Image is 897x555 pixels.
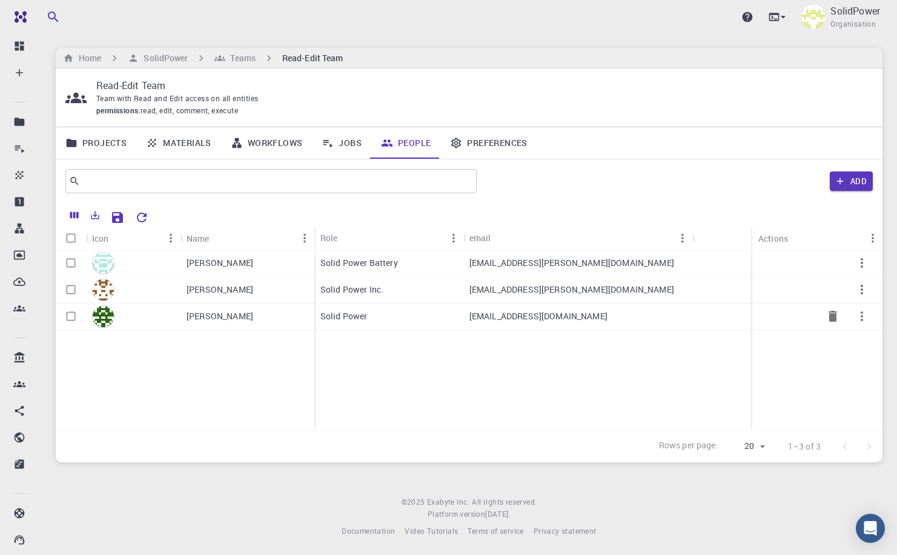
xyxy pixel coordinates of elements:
div: email [463,226,692,250]
h6: SolidPower [139,52,188,65]
button: Menu [444,228,463,248]
button: Remove [818,302,847,331]
button: Reset Explorer Settings [130,205,154,230]
p: [EMAIL_ADDRESS][PERSON_NAME][DOMAIN_NAME] [469,257,674,269]
nav: breadcrumb [61,52,345,65]
span: [DATE] . [485,509,511,519]
div: Name [187,227,210,250]
p: [PERSON_NAME] [187,310,253,322]
button: Sort [210,228,229,248]
button: Add [830,171,873,191]
a: Preferences [440,127,537,159]
button: Menu [863,228,882,248]
p: [PERSON_NAME] [187,284,253,296]
div: Role [314,226,463,250]
p: 1–3 of 3 [788,440,821,453]
a: Materials [136,127,221,159]
span: Support [25,8,69,19]
button: Sort [491,228,510,248]
span: Privacy statement [534,526,597,536]
span: read, edit, comment, execute [141,105,238,117]
button: Export [85,205,105,225]
a: Jobs [312,127,371,159]
button: Menu [161,228,180,248]
p: Read-Edit Team [96,78,863,93]
a: Video Tutorials [405,525,458,537]
a: Exabyte Inc. [427,496,469,508]
p: SolidPower [830,4,880,18]
img: avatar [92,252,114,274]
button: Menu [673,228,692,248]
a: Documentation [342,525,395,537]
span: permissions : [96,105,141,117]
span: Video Tutorials [405,526,458,536]
a: Terms of service [468,525,523,537]
span: Platform version [428,508,485,520]
button: Columns [64,205,85,225]
span: © 2025 [402,496,427,508]
span: All rights reserved. [472,496,537,508]
a: [DATE]. [485,508,511,520]
a: Projects [56,127,136,159]
p: [EMAIL_ADDRESS][DOMAIN_NAME] [469,310,607,322]
p: Solid Power [320,310,368,322]
img: SolidPower [801,5,826,29]
div: Actions [752,227,882,250]
p: Solid Power Battery [320,257,398,269]
span: Exabyte Inc. [427,497,469,507]
div: Icon [86,227,180,250]
img: avatar [92,305,114,328]
img: avatar [92,279,114,301]
span: Organisation [830,18,876,30]
h6: Read-Edit Team [282,52,343,65]
div: Actions [758,227,788,250]
span: Documentation [342,526,395,536]
p: [EMAIL_ADDRESS][PERSON_NAME][DOMAIN_NAME] [469,284,674,296]
a: Privacy statement [534,525,597,537]
h6: Teams [225,52,256,65]
p: [PERSON_NAME] [187,257,253,269]
p: Rows per page: [659,439,718,453]
a: People [371,127,440,159]
p: Solid Power Inc. [320,284,383,296]
div: email [469,226,491,250]
div: Role [320,226,338,250]
div: Name [180,227,314,250]
div: Open Intercom Messenger [856,514,885,543]
span: Terms of service [468,526,523,536]
h6: Home [74,52,101,65]
button: Menu [295,228,314,248]
button: Save Explorer Settings [105,205,130,230]
img: logo [10,11,27,23]
span: Team with Read and Edit access on all entities [96,93,258,103]
div: 20 [723,437,769,455]
a: Workflows [221,127,313,159]
div: Icon [92,227,109,250]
